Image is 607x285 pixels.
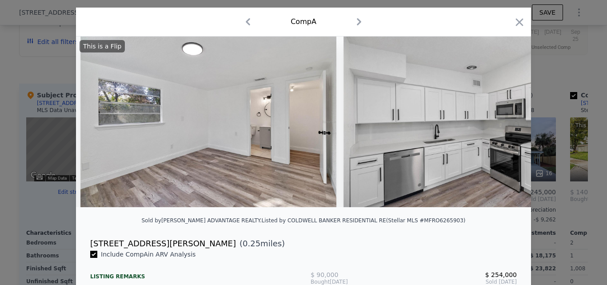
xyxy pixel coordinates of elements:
div: Listing remarks [90,266,296,280]
div: Sold by [PERSON_NAME] ADVANTAGE REALTY . [141,217,261,224]
img: Property Img [343,36,599,207]
span: Include Comp A in ARV Analysis [97,251,199,258]
div: Comp A [291,16,316,27]
img: Property Img [80,36,336,207]
span: ( miles) [236,237,285,250]
span: 0.25 [243,239,260,248]
span: $ 254,000 [485,271,517,278]
div: [STREET_ADDRESS][PERSON_NAME] [90,237,236,250]
span: $ 90,000 [311,271,338,278]
div: Listed by COLDWELL BANKER RESIDENTIAL RE (Stellar MLS #MFRO6265903) [262,217,466,224]
div: This is a Flip [80,40,125,52]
